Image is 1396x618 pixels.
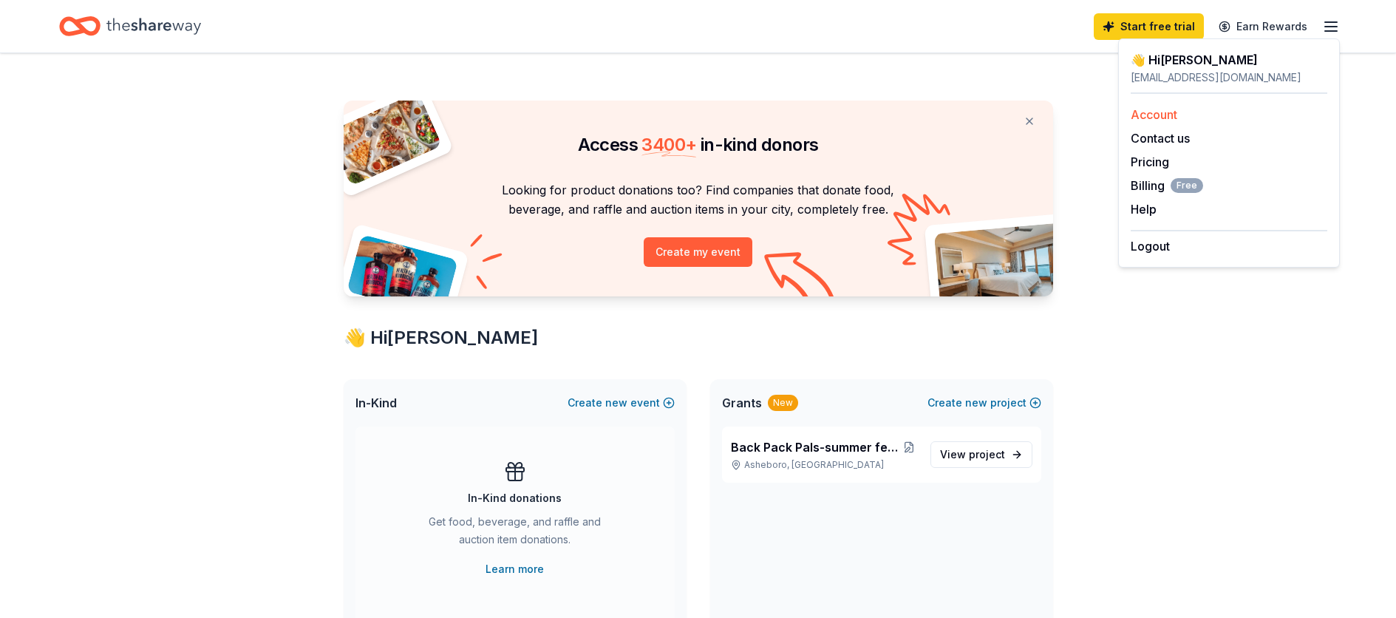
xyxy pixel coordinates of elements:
[731,459,919,471] p: Asheboro, [GEOGRAPHIC_DATA]
[486,560,544,578] a: Learn more
[1131,154,1169,169] a: Pricing
[764,252,838,308] img: Curvy arrow
[1131,69,1327,86] div: [EMAIL_ADDRESS][DOMAIN_NAME]
[927,394,1041,412] button: Createnewproject
[930,441,1032,468] a: View project
[355,394,397,412] span: In-Kind
[940,446,1005,463] span: View
[965,394,987,412] span: new
[415,513,616,554] div: Get food, beverage, and raffle and auction item donations.
[969,448,1005,461] span: project
[1131,129,1190,147] button: Contact us
[1210,13,1316,40] a: Earn Rewards
[578,134,819,155] span: Access in-kind donors
[468,489,562,507] div: In-Kind donations
[1171,178,1203,193] span: Free
[344,326,1053,350] div: 👋 Hi [PERSON_NAME]
[731,438,899,456] span: Back Pack Pals-summer feeding for students
[1131,107,1177,122] a: Account
[1094,13,1204,40] a: Start free trial
[605,394,627,412] span: new
[722,394,762,412] span: Grants
[59,9,201,44] a: Home
[1131,51,1327,69] div: 👋 Hi [PERSON_NAME]
[644,237,752,267] button: Create my event
[1131,200,1157,218] button: Help
[1131,177,1203,194] button: BillingFree
[641,134,696,155] span: 3400 +
[327,92,442,186] img: Pizza
[1131,237,1170,255] button: Logout
[768,395,798,411] div: New
[361,180,1035,220] p: Looking for product donations too? Find companies that donate food, beverage, and raffle and auct...
[568,394,675,412] button: Createnewevent
[1131,177,1203,194] span: Billing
